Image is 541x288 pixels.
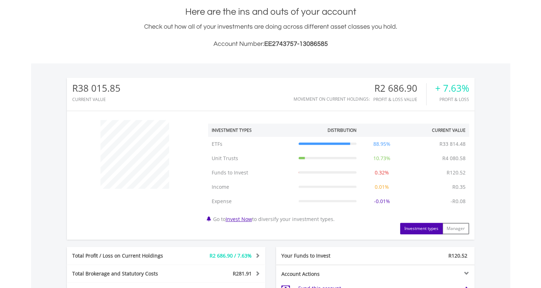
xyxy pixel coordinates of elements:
div: CURRENT VALUE [72,97,121,102]
span: R120.52 [448,252,467,259]
th: Investment Types [208,124,295,137]
button: Investment types [400,223,443,234]
button: Manager [442,223,469,234]
td: 10.73% [360,151,404,165]
th: Current Value [404,124,469,137]
div: R38 015.85 [72,83,121,93]
td: ETFs [208,137,295,151]
div: Profit & Loss Value [373,97,426,102]
span: R281.91 [233,270,252,277]
td: Funds to Invest [208,165,295,180]
td: 0.01% [360,180,404,194]
td: R120.52 [443,165,469,180]
div: Check out how all of your investments are doing across different asset classes you hold. [67,22,474,49]
td: R4 080.58 [439,151,469,165]
div: Movement on Current Holdings: [294,97,370,101]
div: Account Actions [276,270,375,278]
div: Total Profit / Loss on Current Holdings [67,252,183,259]
div: + 7.63% [435,83,469,93]
div: Total Brokerage and Statutory Costs [67,270,183,277]
span: R2 686.90 / 7.63% [210,252,252,259]
h3: Account Number: [67,39,474,49]
div: Distribution [328,127,356,133]
td: -0.01% [360,194,404,208]
td: R33 814.48 [436,137,469,151]
div: Your Funds to Invest [276,252,375,259]
td: -R0.08 [447,194,469,208]
div: Profit & Loss [435,97,469,102]
a: Invest Now [226,216,252,222]
td: Expense [208,194,295,208]
div: Go to to diversify your investment types. [203,116,474,234]
td: 88.95% [360,137,404,151]
td: 0.32% [360,165,404,180]
div: R2 686.90 [373,83,426,93]
td: Income [208,180,295,194]
span: EE2743757-13086585 [264,40,328,47]
td: Unit Trusts [208,151,295,165]
td: R0.35 [449,180,469,194]
h1: Here are the ins and outs of your account [67,5,474,18]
